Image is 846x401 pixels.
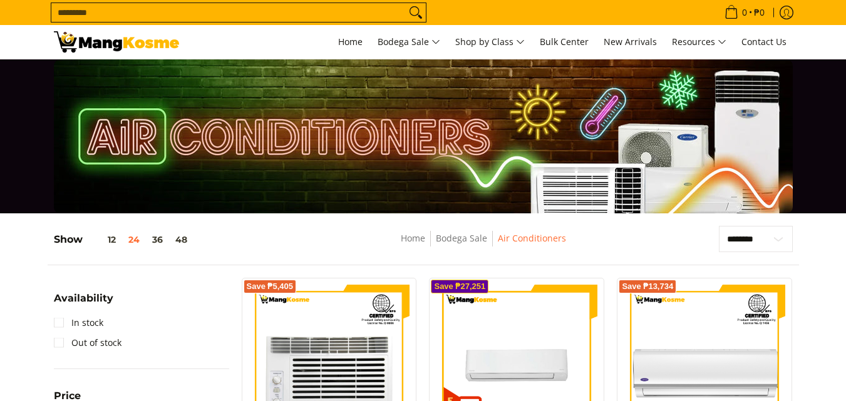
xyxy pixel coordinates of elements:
[83,235,122,245] button: 12
[401,232,425,244] a: Home
[247,283,294,290] span: Save ₱5,405
[498,232,566,244] a: Air Conditioners
[169,235,193,245] button: 48
[54,233,193,246] h5: Show
[434,283,485,290] span: Save ₱27,251
[309,231,657,259] nav: Breadcrumbs
[455,34,525,50] span: Shop by Class
[192,25,793,59] nav: Main Menu
[735,25,793,59] a: Contact Us
[122,235,146,245] button: 24
[740,8,749,17] span: 0
[54,391,81,401] span: Price
[449,25,531,59] a: Shop by Class
[604,36,657,48] span: New Arrivals
[54,293,113,303] span: Availability
[666,25,733,59] a: Resources
[338,36,363,48] span: Home
[54,293,113,313] summary: Open
[436,232,487,244] a: Bodega Sale
[741,36,787,48] span: Contact Us
[672,34,726,50] span: Resources
[378,34,440,50] span: Bodega Sale
[540,36,589,48] span: Bulk Center
[721,6,768,19] span: •
[534,25,595,59] a: Bulk Center
[54,313,103,333] a: In stock
[54,31,179,53] img: Bodega Sale Aircon l Mang Kosme: Home Appliances Warehouse Sale
[622,283,673,290] span: Save ₱13,734
[54,333,121,353] a: Out of stock
[371,25,446,59] a: Bodega Sale
[406,3,426,22] button: Search
[597,25,663,59] a: New Arrivals
[332,25,369,59] a: Home
[146,235,169,245] button: 36
[752,8,766,17] span: ₱0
